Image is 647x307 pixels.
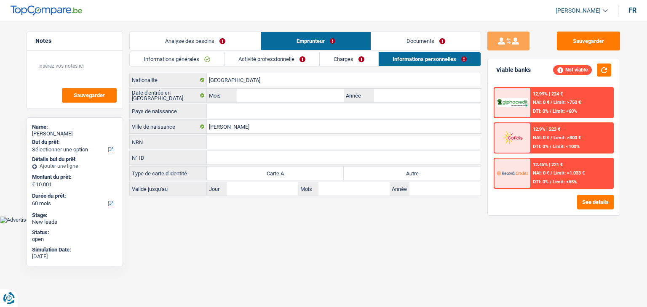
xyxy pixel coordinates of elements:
span: Limit: <100% [553,144,580,149]
label: Mois [207,89,237,102]
span: DTI: 0% [533,109,548,114]
input: MM [318,182,390,196]
input: MM [237,89,344,102]
span: / [550,109,551,114]
span: / [551,135,552,140]
a: Documents [371,32,481,50]
h5: Notes [35,37,114,45]
label: Jour [207,182,227,196]
span: € [32,181,35,188]
div: 12.45% | 221 € [533,162,563,167]
div: [DATE] [32,253,118,260]
span: Limit: <60% [553,109,577,114]
span: NAI: 0 € [533,170,549,176]
label: But du prêt: [32,139,116,146]
a: Activité professionnelle [225,52,319,66]
input: JJ [227,182,298,196]
span: DTI: 0% [533,144,548,149]
span: / [550,179,551,185]
img: Record Credits [497,165,528,181]
span: Limit: >1.033 € [553,170,585,176]
label: Type de carte d'identité [130,167,207,180]
label: Date d'entrée en [GEOGRAPHIC_DATA] [130,89,207,102]
div: Détails but du prêt [32,156,118,163]
label: Année [390,182,410,196]
input: 12.12.12-123.12 [207,135,481,149]
input: AAAA [374,89,481,102]
div: 12.99% | 224 € [533,91,563,97]
img: Cofidis [497,130,528,146]
button: Sauvegarder [62,88,117,103]
label: Mois [298,182,318,196]
label: Ville de naissance [130,120,207,133]
input: Belgique [207,73,481,87]
span: / [551,170,552,176]
span: Sauvegarder [74,93,105,98]
img: AlphaCredit [497,98,528,108]
label: Nationalité [130,73,207,87]
a: Analyse des besoins [130,32,261,50]
label: Durée du prêt: [32,193,116,199]
div: Stage: [32,212,118,219]
div: Name: [32,124,118,130]
span: [PERSON_NAME] [556,7,601,14]
span: Limit: <65% [553,179,577,185]
input: B-1234567-89 [207,151,481,164]
button: See details [577,195,614,209]
label: N° ID [130,151,207,164]
span: DTI: 0% [533,179,548,185]
a: Emprunteur [261,32,371,50]
div: fr [628,6,636,14]
label: Carte A [207,167,344,180]
div: [PERSON_NAME] [32,130,118,137]
button: Sauvegarder [557,32,620,50]
div: New leads [32,219,118,225]
div: open [32,236,118,243]
img: TopCompare Logo [11,5,82,16]
label: Année [344,89,374,102]
span: Limit: >750 € [553,100,581,105]
input: Belgique [207,104,481,118]
label: Pays de naissance [130,104,207,118]
span: NAI: 0 € [533,135,549,140]
div: Status: [32,229,118,236]
a: Informations personnelles [379,52,481,66]
label: Autre [344,167,481,180]
span: / [550,144,551,149]
label: Montant du prêt: [32,174,116,180]
div: Viable banks [496,66,531,74]
span: / [551,100,552,105]
span: Limit: >800 € [553,135,581,140]
span: NAI: 0 € [533,100,549,105]
a: Informations générales [130,52,224,66]
div: Not viable [553,65,592,74]
div: Ajouter une ligne [32,163,118,169]
a: [PERSON_NAME] [549,4,608,18]
a: Charges [320,52,378,66]
input: AAAA [409,182,481,196]
label: Valide jusqu'au [130,182,207,196]
div: 12.9% | 223 € [533,127,560,132]
label: NRN [130,135,207,149]
div: Simulation Date: [32,246,118,253]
